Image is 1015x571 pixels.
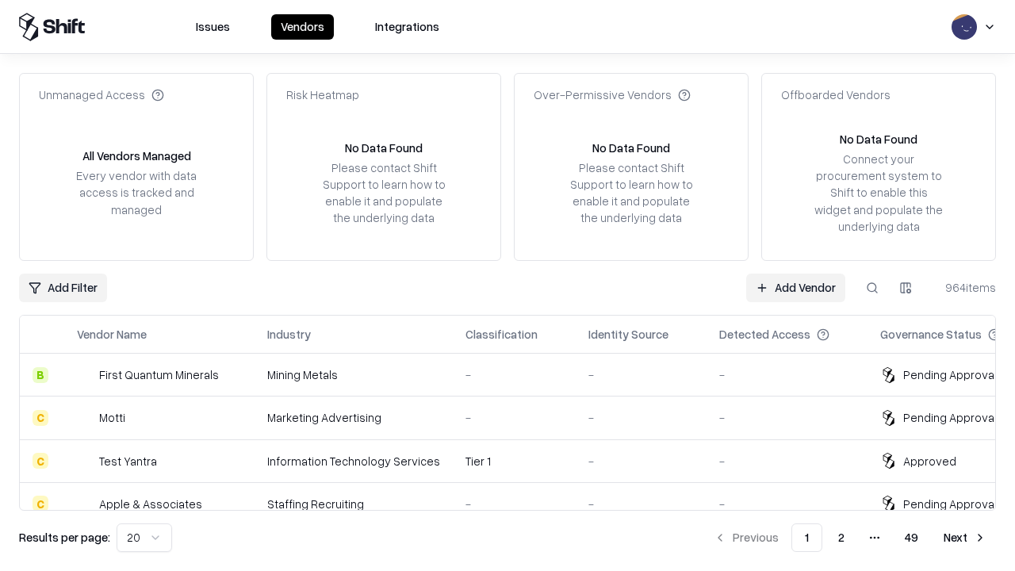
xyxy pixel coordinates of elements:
div: Please contact Shift Support to learn how to enable it and populate the underlying data [318,159,450,227]
div: C [33,410,48,426]
button: Integrations [366,14,449,40]
img: Motti [77,410,93,426]
div: Classification [465,326,538,343]
div: Pending Approval [903,496,997,512]
div: C [33,496,48,512]
a: Add Vendor [746,274,845,302]
div: C [33,453,48,469]
div: - [588,496,694,512]
div: No Data Found [840,131,917,148]
div: Information Technology Services [267,453,440,469]
div: Test Yantra [99,453,157,469]
div: Identity Source [588,326,668,343]
div: Approved [903,453,956,469]
button: Add Filter [19,274,107,302]
div: Governance Status [880,326,982,343]
div: First Quantum Minerals [99,366,219,383]
div: Staffing Recruiting [267,496,440,512]
div: Tier 1 [465,453,563,469]
button: Next [934,523,996,552]
div: Risk Heatmap [286,86,359,103]
div: - [588,409,694,426]
div: B [33,367,48,383]
button: Issues [186,14,239,40]
div: No Data Found [592,140,670,156]
div: No Data Found [345,140,423,156]
div: Mining Metals [267,366,440,383]
button: 1 [791,523,822,552]
div: Over-Permissive Vendors [534,86,691,103]
div: Apple & Associates [99,496,202,512]
div: - [588,366,694,383]
div: Vendor Name [77,326,147,343]
div: Connect your procurement system to Shift to enable this widget and populate the underlying data [813,151,944,235]
div: - [588,453,694,469]
div: - [719,366,855,383]
div: Please contact Shift Support to learn how to enable it and populate the underlying data [565,159,697,227]
div: - [719,453,855,469]
button: Vendors [271,14,334,40]
div: - [719,496,855,512]
button: 2 [825,523,857,552]
div: Offboarded Vendors [781,86,891,103]
nav: pagination [704,523,996,552]
div: Every vendor with data access is tracked and managed [71,167,202,217]
div: Marketing Advertising [267,409,440,426]
div: Pending Approval [903,366,997,383]
div: - [465,496,563,512]
div: Motti [99,409,125,426]
div: - [465,366,563,383]
div: 964 items [933,279,996,296]
button: 49 [892,523,931,552]
p: Results per page: [19,529,110,546]
div: Pending Approval [903,409,997,426]
img: Test Yantra [77,453,93,469]
div: Unmanaged Access [39,86,164,103]
img: Apple & Associates [77,496,93,512]
div: All Vendors Managed [82,148,191,164]
div: - [465,409,563,426]
div: Detected Access [719,326,810,343]
div: - [719,409,855,426]
div: Industry [267,326,311,343]
img: First Quantum Minerals [77,367,93,383]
